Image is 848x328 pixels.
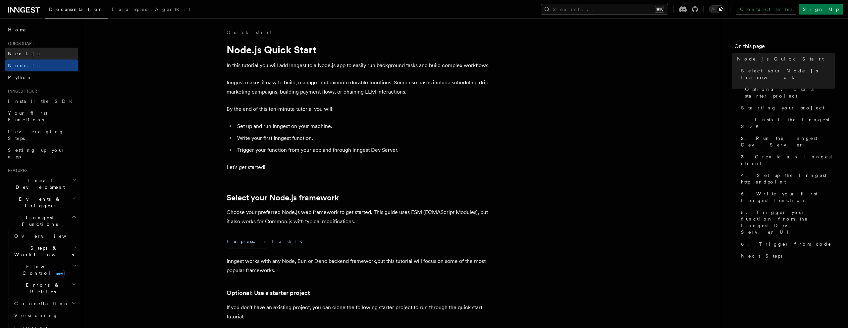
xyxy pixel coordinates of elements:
span: AgentKit [155,7,190,12]
span: Install the SDK [8,99,77,104]
a: Starting your project [738,102,835,114]
a: Select your Node.js framework [738,65,835,83]
span: Documentation [49,7,104,12]
a: Optional: Use a starter project [742,83,835,102]
span: 3. Create an Inngest client [741,153,835,167]
p: Inngest works with any Node, Bun or Deno backend framework,but this tutorial will focus on some o... [227,257,492,275]
span: 4. Set up the Inngest http endpoint [741,172,835,185]
span: Examples [112,7,147,12]
span: Inngest Functions [5,214,72,227]
span: Errors & Retries [12,282,72,295]
a: Next Steps [738,250,835,262]
span: Steps & Workflows [12,245,74,258]
a: Optional: Use a starter project [227,288,310,298]
span: Home [8,26,26,33]
span: Events & Triggers [5,196,72,209]
a: Select your Node.js framework [227,193,339,202]
span: Python [8,75,32,80]
a: 6. Trigger from code [738,238,835,250]
span: Select your Node.js framework [741,67,835,81]
span: Node.js Quick Start [737,56,824,62]
span: Overview [14,233,82,239]
span: Leveraging Steps [8,129,64,141]
a: Home [5,24,78,36]
h4: On this page [734,42,835,53]
a: Quick start [227,29,272,36]
span: 2. Run the Inngest Dev Server [741,135,835,148]
li: Trigger your function from your app and through Inngest Dev Server. [235,145,492,155]
span: 6. Trigger from code [741,241,831,247]
button: Local Development [5,175,78,193]
a: Setting up your app [5,144,78,163]
a: AgentKit [151,2,194,18]
span: Next Steps [741,253,782,259]
a: Contact sales [736,4,796,15]
button: Cancellation [12,298,78,309]
button: Events & Triggers [5,193,78,212]
p: If you don't have an existing project, you can clone the following starter project to run through... [227,303,492,321]
a: 4. Set up the Inngest http endpoint [738,169,835,188]
button: Errors & Retries [12,279,78,298]
span: 5. Write your first Inngest function [741,190,835,204]
a: 2. Run the Inngest Dev Server [738,132,835,151]
li: Set up and run Inngest on your machine. [235,122,492,131]
button: Inngest Functions [5,212,78,230]
a: 5. Write your first Inngest function [738,188,835,206]
a: Python [5,71,78,83]
a: Next.js [5,48,78,60]
button: Steps & Workflows [12,242,78,261]
p: Choose your preferred Node.js web framework to get started. This guide uses ESM (ECMAScript Modul... [227,208,492,226]
a: 5. Trigger your function from the Inngest Dev Server UI [738,206,835,238]
button: Search...⌘K [541,4,668,15]
li: Write your first Inngest function. [235,134,492,143]
span: Next.js [8,51,39,56]
span: Flow Control [12,263,73,276]
span: 5. Trigger your function from the Inngest Dev Server UI [741,209,835,235]
a: Leveraging Steps [5,126,78,144]
span: Cancellation [12,300,69,307]
button: Toggle dark mode [709,5,725,13]
kbd: ⌘K [655,6,664,13]
p: By the end of this ten-minute tutorial you will: [227,104,492,114]
p: Let's get started! [227,163,492,172]
button: Flow Controlnew [12,261,78,279]
span: Quick start [5,41,34,46]
p: In this tutorial you will add Inngest to a Node.js app to easily run background tasks and build c... [227,61,492,70]
span: 1. Install the Inngest SDK [741,116,835,130]
span: Local Development [5,177,72,190]
a: Your first Functions [5,107,78,126]
span: Setting up your app [8,147,65,159]
a: 1. Install the Inngest SDK [738,114,835,132]
span: Versioning [14,313,58,318]
span: Optional: Use a starter project [745,86,835,99]
a: Versioning [12,309,78,321]
span: Node.js [8,63,39,68]
button: Fastify [272,234,303,249]
a: Documentation [45,2,108,19]
a: 3. Create an Inngest client [738,151,835,169]
a: Node.js [5,60,78,71]
a: Examples [108,2,151,18]
span: Features [5,168,27,173]
span: Your first Functions [8,110,47,122]
a: Sign Up [799,4,843,15]
span: Inngest tour [5,89,37,94]
button: Express.js [227,234,266,249]
h1: Node.js Quick Start [227,44,492,56]
a: Overview [12,230,78,242]
a: Install the SDK [5,95,78,107]
span: new [54,270,65,277]
span: Starting your project [741,104,824,111]
a: Node.js Quick Start [734,53,835,65]
p: Inngest makes it easy to build, manage, and execute durable functions. Some use cases include sch... [227,78,492,97]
